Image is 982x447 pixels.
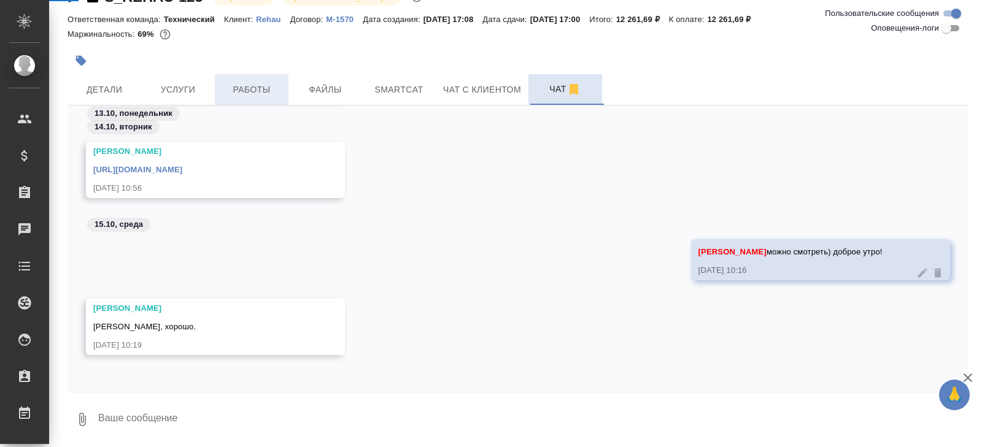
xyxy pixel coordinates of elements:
[825,7,939,20] span: Пользовательские сообщения
[530,15,590,24] p: [DATE] 17:00
[589,15,616,24] p: Итого:
[443,82,521,97] span: Чат с клиентом
[536,82,595,97] span: Чат
[423,15,483,24] p: [DATE] 17:08
[93,322,196,331] span: [PERSON_NAME], хорошо.
[149,82,207,97] span: Услуги
[68,47,95,74] button: Добавить тэг
[707,15,760,24] p: 12 261,69 ₽
[566,82,581,97] svg: Отписаться
[93,145,302,158] div: [PERSON_NAME]
[326,15,363,24] p: М-1570
[93,302,302,315] div: [PERSON_NAME]
[698,247,883,256] span: можно смотреть) доброе утро!
[222,82,281,97] span: Работы
[871,22,939,34] span: Оповещения-логи
[95,121,152,133] p: 14.10, вторник
[698,264,907,277] div: [DATE] 10:16
[164,15,224,24] p: Технический
[363,15,423,24] p: Дата создания:
[698,247,767,256] span: [PERSON_NAME]
[482,15,530,24] p: Дата сдачи:
[616,15,669,24] p: 12 261,69 ₽
[137,29,157,39] p: 69%
[93,182,302,194] div: [DATE] 10:56
[256,13,290,24] a: Rehau
[68,15,164,24] p: Ответственная команда:
[369,82,428,97] span: Smartcat
[296,82,355,97] span: Файлы
[157,26,173,42] button: 3200.13 RUB;
[326,13,363,24] a: М-1570
[95,218,143,231] p: 15.10, среда
[93,339,302,351] div: [DATE] 10:19
[95,107,172,120] p: 13.10, понедельник
[290,15,327,24] p: Договор:
[68,29,137,39] p: Маржинальность:
[944,382,965,408] span: 🙏
[93,165,182,174] a: [URL][DOMAIN_NAME]
[939,380,970,410] button: 🙏
[669,15,708,24] p: К оплате:
[256,15,290,24] p: Rehau
[75,82,134,97] span: Детали
[224,15,256,24] p: Клиент:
